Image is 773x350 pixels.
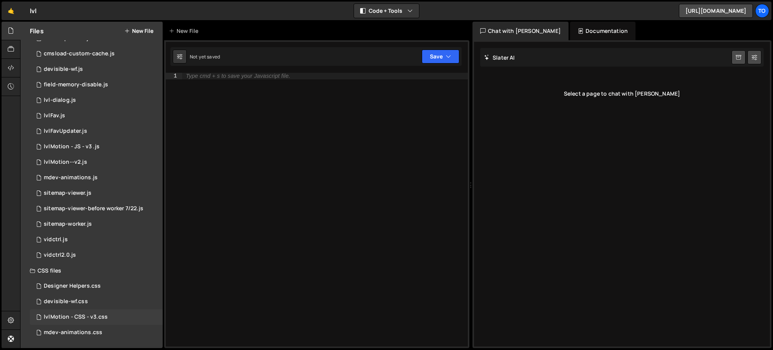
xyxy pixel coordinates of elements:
div: 3315/30356.js [30,46,163,62]
button: New File [124,28,153,34]
div: Select a page to chat with [PERSON_NAME] [480,78,764,109]
div: 3315/12173.js [30,185,163,201]
div: Not yet saved [190,53,220,60]
div: 3315/30892.js [30,139,163,154]
div: cmsload-custom-cache.js [44,50,115,57]
a: [URL][DOMAIN_NAME] [679,4,753,18]
div: 3315/31431.js [30,108,163,124]
div: 1 [166,73,182,79]
a: To [755,4,769,18]
div: vidctrl2.0.js [44,252,76,259]
div: mdev-animations.js [44,174,98,181]
div: lvlMotion - CSS - v3.css [44,314,108,321]
h2: Slater AI [484,54,515,61]
div: 3315/30893.css [30,309,163,325]
div: Designer Helpers.css [44,283,101,290]
button: Code + Tools [354,4,419,18]
div: 3315/8059.js [30,247,163,263]
div: 3315/7472.js [30,232,163,247]
div: 3315/5908.js [30,77,163,93]
div: lvl-dialog.js [44,97,76,104]
div: 3315/30984.css [30,278,163,294]
h2: Files [30,27,44,35]
div: New File [169,27,201,35]
div: 3315/18149.js [30,216,163,232]
div: lvlMotion--v2.js [44,159,87,166]
div: 3315/28595.js [30,93,163,108]
div: mdev-animations.css [44,329,102,336]
div: 3315/19846.js [30,154,163,170]
div: 3315/5668.css [30,294,163,309]
div: devisible-wf.css [44,298,88,305]
div: Documentation [570,22,636,40]
div: sitemap-worker.js [44,221,92,228]
div: 3315/19435.js [30,170,163,185]
div: 3315/31060.js [30,124,163,139]
div: vidctrl.js [44,236,68,243]
div: Chat with [PERSON_NAME] [472,22,569,40]
button: Save [422,50,459,63]
div: CSS files [21,263,163,278]
div: 3315/18153.js [30,201,163,216]
div: Type cmd + s to save your Javascript file. [186,73,290,79]
div: devisible-wf.js [44,66,83,73]
div: lvlFavUpdater.js [44,128,87,135]
div: sitemap-viewer.js [44,190,91,197]
div: 3315/19434.css [30,325,163,340]
a: 🤙 [2,2,21,20]
div: 3315/5667.js [30,62,163,77]
div: field-memory-disable.js [44,81,108,88]
div: sitemap-viewer-before worker 7/22.js [44,205,143,212]
div: lvl [30,6,36,15]
div: lvlMotion - JS - v3 .js [44,143,100,150]
div: lvlFav.js [44,112,65,119]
